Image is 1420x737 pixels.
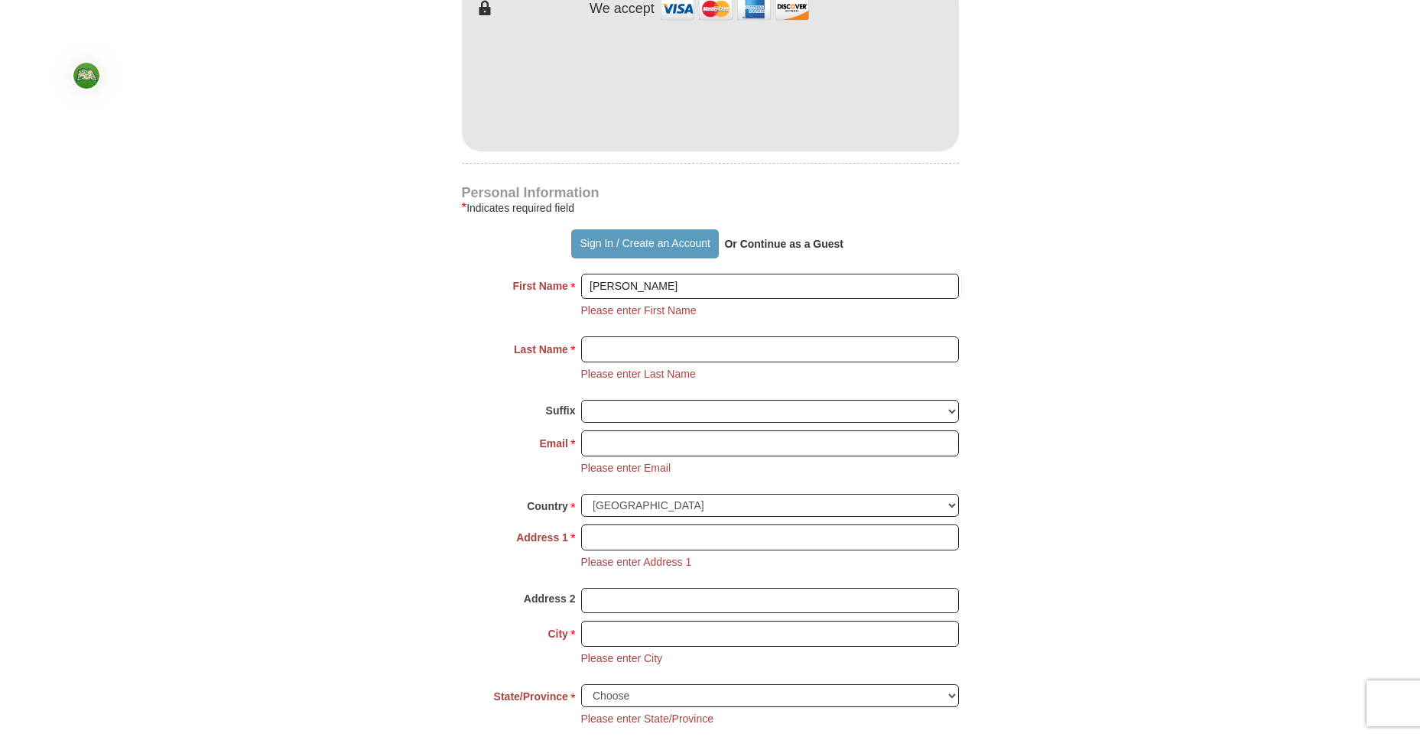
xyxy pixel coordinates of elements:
strong: Or Continue as a Guest [724,238,843,250]
h4: We accept [590,1,655,18]
strong: Email [540,433,568,454]
li: Please enter City [581,651,663,666]
strong: Suffix [546,400,576,421]
strong: State/Province [494,686,568,707]
div: Indicates required field [462,199,959,217]
strong: Address 2 [524,588,576,609]
strong: Country [527,495,568,517]
li: Please enter Email [581,460,671,476]
strong: First Name [513,275,568,297]
li: Please enter Address 1 [581,554,692,570]
button: Sign In / Create an Account [571,229,719,258]
li: Please enter Last Name [581,366,696,381]
strong: City [548,623,567,644]
h4: Personal Information [462,187,959,199]
strong: Address 1 [516,527,568,548]
strong: Last Name [514,339,568,360]
li: Please enter State/Province [581,711,714,726]
li: Please enter First Name [581,303,697,318]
